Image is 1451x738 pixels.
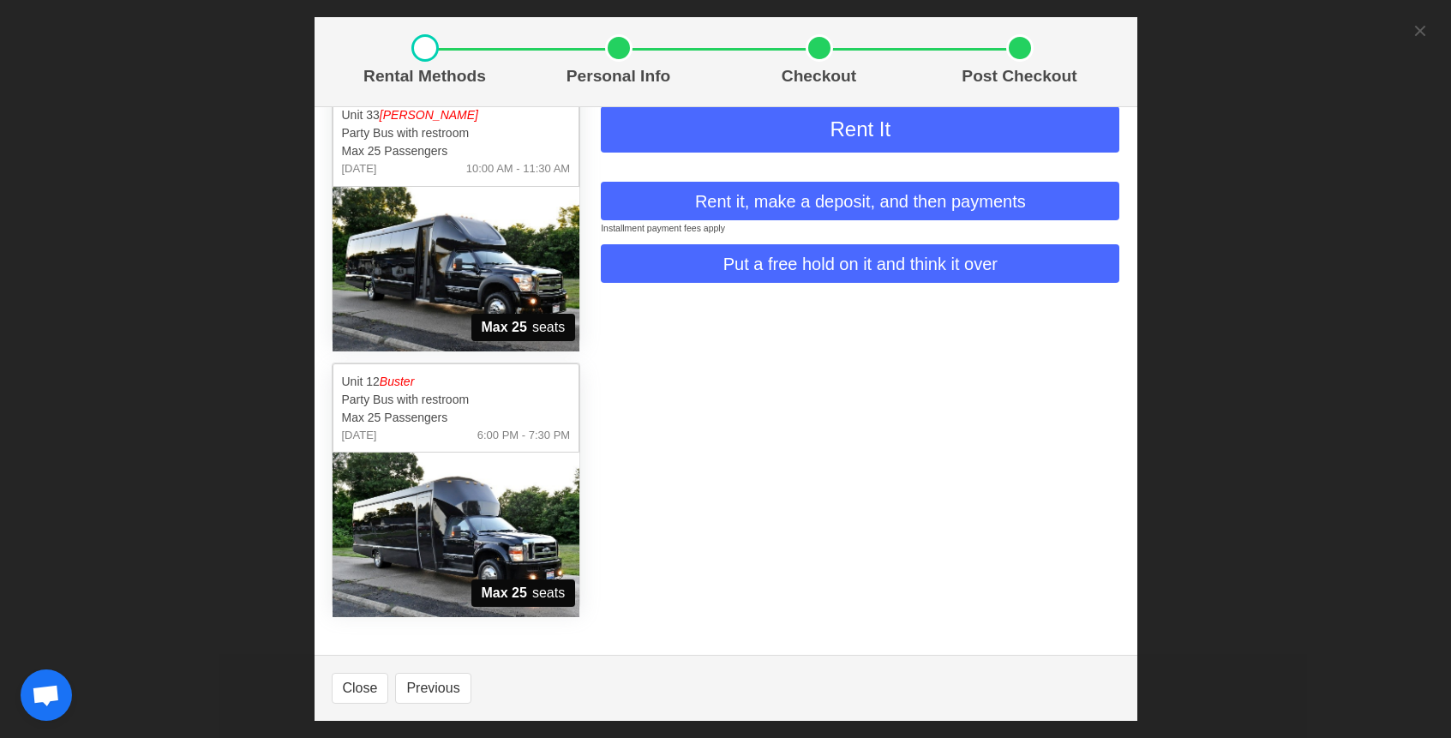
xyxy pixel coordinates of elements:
img: 12%2001.jpg [333,453,580,617]
p: Personal Info [525,64,712,89]
button: Rent it, make a deposit, and then payments [601,182,1119,220]
span: Put a free hold on it and think it over [723,251,998,277]
strong: Max 25 [482,583,527,603]
span: seats [471,314,576,341]
em: Buster [380,375,414,388]
p: Unit 12 [342,373,571,391]
em: [PERSON_NAME] [380,108,478,122]
span: [DATE] [342,160,377,177]
p: Post Checkout [926,64,1113,89]
button: Put a free hold on it and think it over [601,244,1119,283]
p: Checkout [726,64,913,89]
span: seats [471,579,576,607]
div: Open chat [21,669,72,721]
p: Party Bus with restroom [342,124,571,142]
button: Previous [395,673,471,704]
p: Max 25 Passengers [342,409,571,427]
p: Unit 33 [342,106,571,124]
span: Rent it, make a deposit, and then payments [695,189,1026,214]
p: Rental Methods [339,64,512,89]
p: Party Bus with restroom [342,391,571,409]
button: Close [332,673,389,704]
span: 6:00 PM - 7:30 PM [477,427,570,444]
span: [DATE] [342,427,377,444]
span: 10:00 AM - 11:30 AM [466,160,570,177]
small: Installment payment fees apply [601,223,725,233]
strong: Max 25 [482,317,527,338]
img: 33%2001.jpg [333,187,580,351]
span: Rent It [830,117,890,141]
button: Rent It [601,106,1119,153]
p: Max 25 Passengers [342,142,571,160]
